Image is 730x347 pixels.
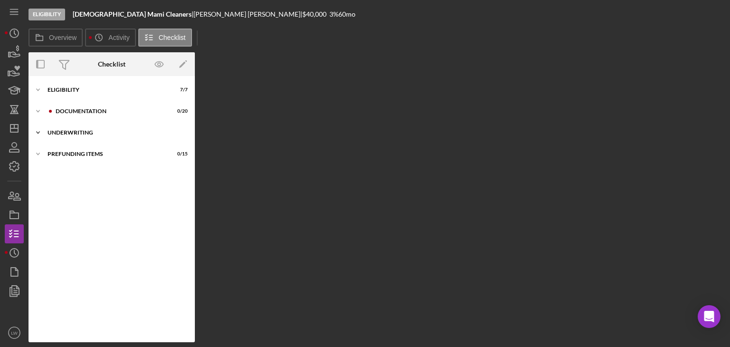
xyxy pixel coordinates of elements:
[85,29,135,47] button: Activity
[698,305,720,328] div: Open Intercom Messenger
[171,151,188,157] div: 0 / 15
[73,10,192,18] b: [DEMOGRAPHIC_DATA] Mami Cleaners
[193,10,302,18] div: [PERSON_NAME] [PERSON_NAME] |
[329,10,338,18] div: 3 %
[5,323,24,342] button: LW
[171,108,188,114] div: 0 / 20
[302,10,327,18] span: $40,000
[56,108,164,114] div: Documentation
[138,29,192,47] button: Checklist
[171,87,188,93] div: 7 / 7
[108,34,129,41] label: Activity
[48,130,183,135] div: Underwriting
[29,9,65,20] div: Eligibility
[73,10,193,18] div: |
[159,34,186,41] label: Checklist
[11,330,18,336] text: LW
[98,60,125,68] div: Checklist
[48,151,164,157] div: Prefunding Items
[338,10,355,18] div: 60 mo
[29,29,83,47] button: Overview
[49,34,77,41] label: Overview
[48,87,164,93] div: Eligibility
